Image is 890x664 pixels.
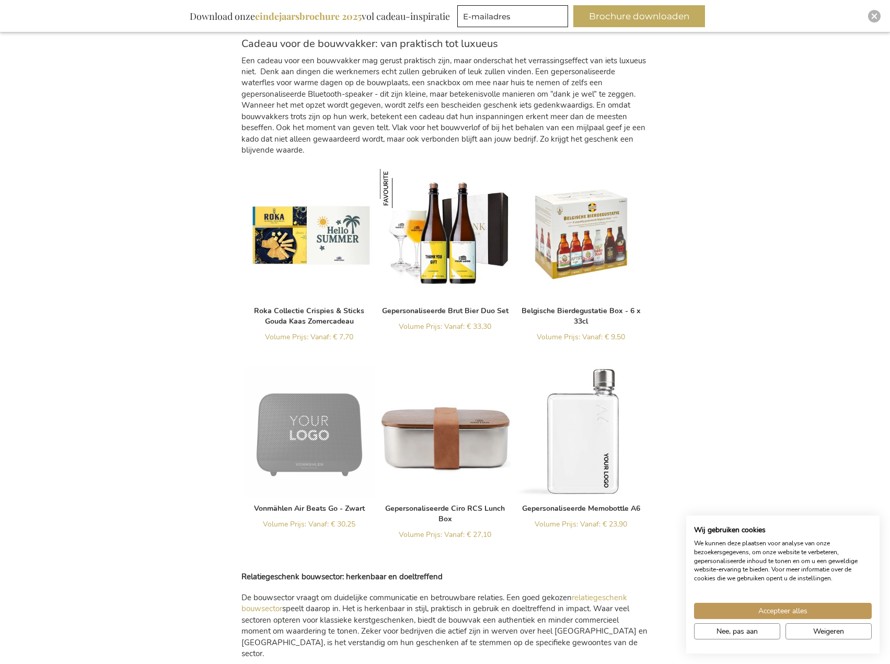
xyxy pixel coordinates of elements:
[573,5,705,27] button: Brochure downloaden
[467,530,491,540] span: € 27,10
[716,626,758,637] span: Nee, pas aan
[813,626,844,637] span: Weigeren
[380,169,511,300] img: Personalised Champagne Beer
[758,605,807,616] span: Accepteer alles
[516,169,646,300] img: Tasting Set Belgian Beers
[308,519,329,529] span: Vanaf
[244,332,375,342] a: Volume Prijs: Vanaf € 7,70
[380,169,419,208] img: Gepersonaliseerde Brut Bier Duo Set
[516,490,646,500] a: Gepersonaliseerde Memobottle A6
[444,530,465,540] span: Vanaf
[580,519,600,529] span: Vanaf
[244,519,375,530] a: Volume Prijs: Vanaf € 30,25
[380,292,511,302] a: Personalised Champagne Beer Gepersonaliseerde Brut Bier Duo Set
[241,573,649,581] h4: Relatiegeschenk bouwsector: herkenbaar en doeltreffend
[385,503,505,524] a: Gepersonaliseerde Ciro RCS Lunch Box
[263,519,306,529] span: Volume Prijs:
[694,539,872,583] p: We kunnen deze plaatsen voor analyse van onze bezoekersgegevens, om onze website te verbeteren, g...
[516,332,646,342] a: Volume Prijs: Vanaf € 9,50
[516,519,646,530] a: Volume Prijs: Vanaf € 23,90
[333,332,353,342] span: € 7,70
[380,530,511,540] a: Volume Prijs: Vanaf € 27,10
[265,332,308,342] span: Volume Prijs:
[694,623,780,639] button: Pas cookie voorkeuren aan
[516,367,646,497] img: Gepersonaliseerde Memobottle A6
[694,525,872,535] h2: Wij gebruiken cookies
[785,623,872,639] button: Alle cookies weigeren
[605,332,625,342] span: € 9,50
[444,322,465,331] span: Vanaf
[244,367,375,497] img: Vonmahlen Air Beats GO
[603,519,627,529] span: € 23,90
[310,332,331,342] span: Vanaf
[241,55,649,156] p: Een cadeau voor een bouwvakker mag gerust praktisch zijn, maar onderschat het verrassingseffect v...
[241,592,627,614] a: relatiegeschenk bouwsector
[254,503,365,513] a: Vonmählen Air Beats Go - Zwart
[185,5,455,27] div: Download onze vol cadeau-inspiratie
[457,5,568,27] input: E-mailadres
[871,13,877,19] img: Close
[582,332,603,342] span: Vanaf
[537,332,580,342] span: Volume Prijs:
[241,592,649,660] p: De bouwsector vraagt om duidelijke communicatie en betrouwbare relaties. Een goed gekozen speelt ...
[399,530,442,540] span: Volume Prijs:
[516,292,646,302] a: Tasting Set Belgian Beers
[380,367,511,497] img: Personalised Ciro RCS Lunch Box
[382,306,508,316] a: Gepersonaliseerde Brut Bier Duo Set
[244,292,375,302] a: Roka Collection Crispies & Sticks Gouda Cheese Gift Box
[255,10,362,22] b: eindejaarsbrochure 2025
[535,519,578,529] span: Volume Prijs:
[241,38,649,50] h3: Cadeau voor de bouwvakker: van praktisch tot luxueus
[399,322,442,331] span: Volume Prijs:
[254,306,364,326] a: Roka Collectie Crispies & Sticks Gouda Kaas Zomercadeau
[868,10,881,22] div: Close
[380,490,511,500] a: Personalised Ciro RCS Lunch Box
[331,519,355,529] span: € 30,25
[244,169,375,300] img: Roka Collection Crispies & Sticks Gouda Cheese Gift Box
[522,503,640,513] a: Gepersonaliseerde Memobottle A6
[467,322,491,331] span: € 33,30
[244,490,375,500] a: Vonmahlen Air Beats GO
[457,5,571,30] form: marketing offers and promotions
[522,306,641,326] a: Belgische Bierdegustatie Box - 6 x 33cl
[694,603,872,619] button: Accepteer alle cookies
[380,322,511,332] a: Volume Prijs: Vanaf € 33,30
